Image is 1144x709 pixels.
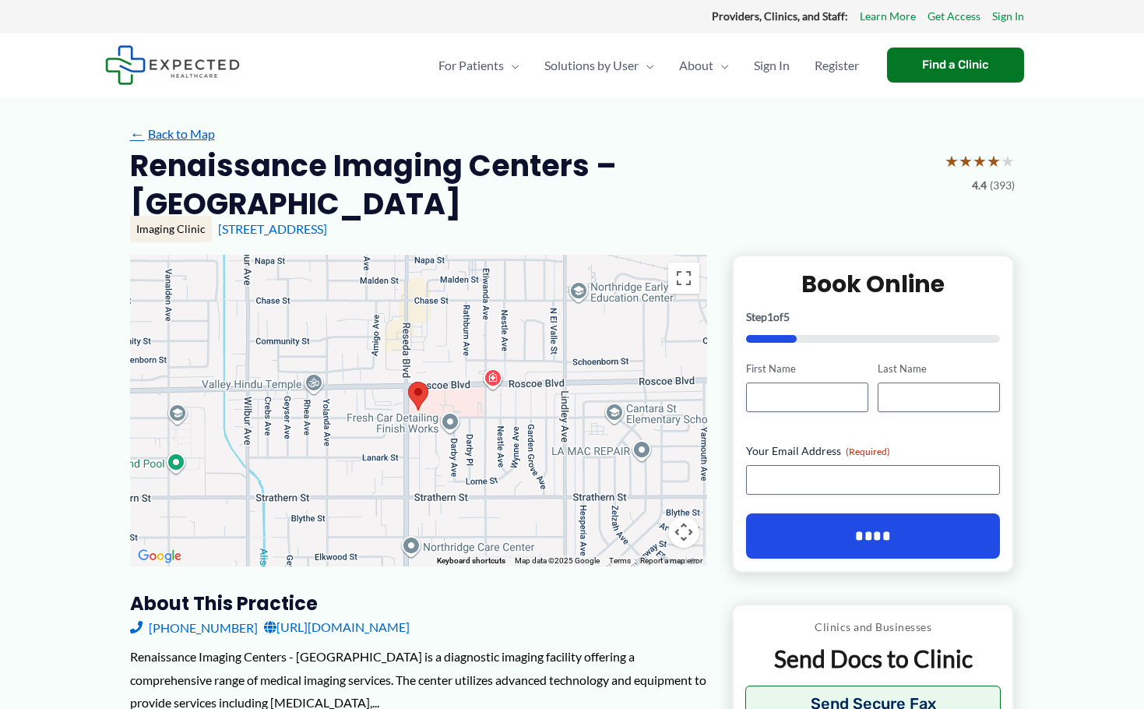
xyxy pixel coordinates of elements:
span: For Patients [438,38,504,93]
a: [PHONE_NUMBER] [130,616,258,639]
a: Find a Clinic [887,48,1024,83]
span: Map data ©2025 Google [515,556,600,565]
button: Keyboard shortcuts [437,556,505,566]
a: Report a map error [640,556,702,565]
span: (Required) [846,446,890,457]
button: Map camera controls [668,517,699,548]
label: Last Name [878,362,1000,376]
a: ←Back to Map [130,122,215,146]
span: (393) [990,175,1015,196]
span: ★ [959,146,973,175]
strong: Providers, Clinics, and Staff: [712,9,848,23]
a: Open this area in Google Maps (opens a new window) [134,546,185,566]
div: Imaging Clinic [130,216,212,242]
nav: Primary Site Navigation [426,38,871,93]
a: Get Access [928,6,980,26]
a: For PatientsMenu Toggle [426,38,532,93]
a: Sign In [992,6,1024,26]
label: First Name [746,362,868,376]
span: ★ [987,146,1001,175]
span: ← [130,126,145,141]
h2: Book Online [746,269,1001,299]
a: Learn More [860,6,916,26]
label: Your Email Address [746,443,1001,459]
img: Google [134,546,185,566]
span: Sign In [754,38,790,93]
a: [URL][DOMAIN_NAME] [264,616,410,639]
h3: About this practice [130,591,707,616]
p: Step of [746,312,1001,323]
a: Register [802,38,871,93]
a: AboutMenu Toggle [667,38,741,93]
p: Send Docs to Clinic [745,644,1001,674]
a: [STREET_ADDRESS] [218,221,327,236]
span: 4.4 [972,175,987,196]
span: Menu Toggle [504,38,519,93]
a: Solutions by UserMenu Toggle [532,38,667,93]
span: About [679,38,713,93]
span: 1 [767,310,773,323]
a: Terms (opens in new tab) [609,556,631,565]
span: ★ [973,146,987,175]
h2: Renaissance Imaging Centers – [GEOGRAPHIC_DATA] [130,146,932,224]
span: Solutions by User [544,38,639,93]
span: 5 [783,310,790,323]
img: Expected Healthcare Logo - side, dark font, small [105,45,240,85]
a: Sign In [741,38,802,93]
span: Menu Toggle [639,38,654,93]
span: Menu Toggle [713,38,729,93]
p: Clinics and Businesses [745,617,1001,637]
span: ★ [1001,146,1015,175]
button: Toggle fullscreen view [668,263,699,294]
span: Register [815,38,859,93]
span: ★ [945,146,959,175]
